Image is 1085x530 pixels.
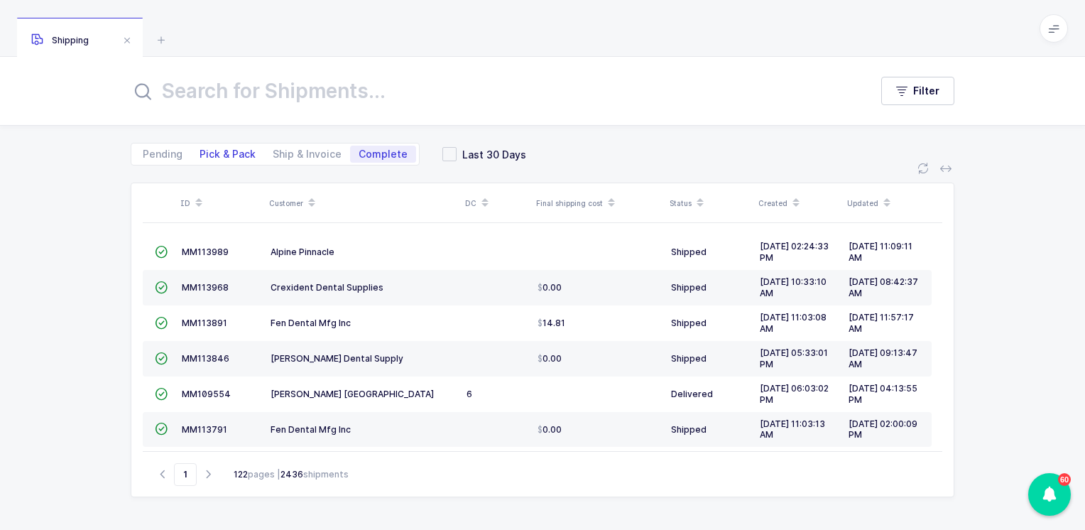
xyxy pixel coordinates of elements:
[760,418,825,440] span: [DATE] 11:03:13 AM
[200,149,256,159] span: Pick & Pack
[180,191,261,215] div: ID
[269,191,457,215] div: Customer
[467,389,472,399] span: 6
[465,191,528,215] div: DC
[182,424,227,435] span: MM113791
[271,318,351,328] span: Fen Dental Mfg Inc
[155,247,168,257] span: 
[671,282,748,293] div: Shipped
[847,191,927,215] div: Updated
[671,353,748,364] div: Shipped
[31,35,89,45] span: Shipping
[457,148,526,161] span: Last 30 Days
[182,282,229,293] span: MM113968
[155,353,168,364] span: 
[849,418,917,440] span: [DATE] 02:00:09 PM
[760,312,827,334] span: [DATE] 11:03:08 AM
[760,347,828,369] span: [DATE] 05:33:01 PM
[670,191,750,215] div: Status
[849,383,917,405] span: [DATE] 04:13:55 PM
[538,282,562,293] span: 0.00
[671,247,748,258] div: Shipped
[280,469,303,480] b: 2436
[1058,473,1071,486] div: 60
[538,318,565,329] span: 14.81
[849,276,918,298] span: [DATE] 08:42:37 AM
[758,191,839,215] div: Created
[234,469,248,480] b: 122
[671,424,748,436] div: Shipped
[155,318,168,328] span: 
[760,383,829,405] span: [DATE] 06:03:02 PM
[849,312,914,334] span: [DATE] 11:57:17 AM
[174,463,197,486] span: Go to
[271,389,434,399] span: [PERSON_NAME] [GEOGRAPHIC_DATA]
[182,318,227,328] span: MM113891
[234,468,349,481] div: pages | shipments
[538,353,562,364] span: 0.00
[536,191,661,215] div: Final shipping cost
[155,282,168,293] span: 
[271,424,351,435] span: Fen Dental Mfg Inc
[849,347,917,369] span: [DATE] 09:13:47 AM
[182,389,231,399] span: MM109554
[1028,473,1071,516] div: 60
[271,282,383,293] span: Crexident Dental Supplies
[849,241,912,263] span: [DATE] 11:09:11 AM
[538,424,562,436] span: 0.00
[881,77,954,105] button: Filter
[671,318,748,329] div: Shipped
[143,149,182,159] span: Pending
[182,353,229,364] span: MM113846
[760,276,827,298] span: [DATE] 10:33:10 AM
[913,84,939,98] span: Filter
[273,149,342,159] span: Ship & Invoice
[271,353,403,364] span: [PERSON_NAME] Dental Supply
[760,241,829,263] span: [DATE] 02:24:33 PM
[671,389,748,400] div: Delivered
[155,389,168,399] span: 
[131,74,853,108] input: Search for Shipments...
[155,423,168,434] span: 
[271,247,334,257] span: Alpine Pinnacle
[182,247,229,257] span: MM113989
[359,149,408,159] span: Complete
